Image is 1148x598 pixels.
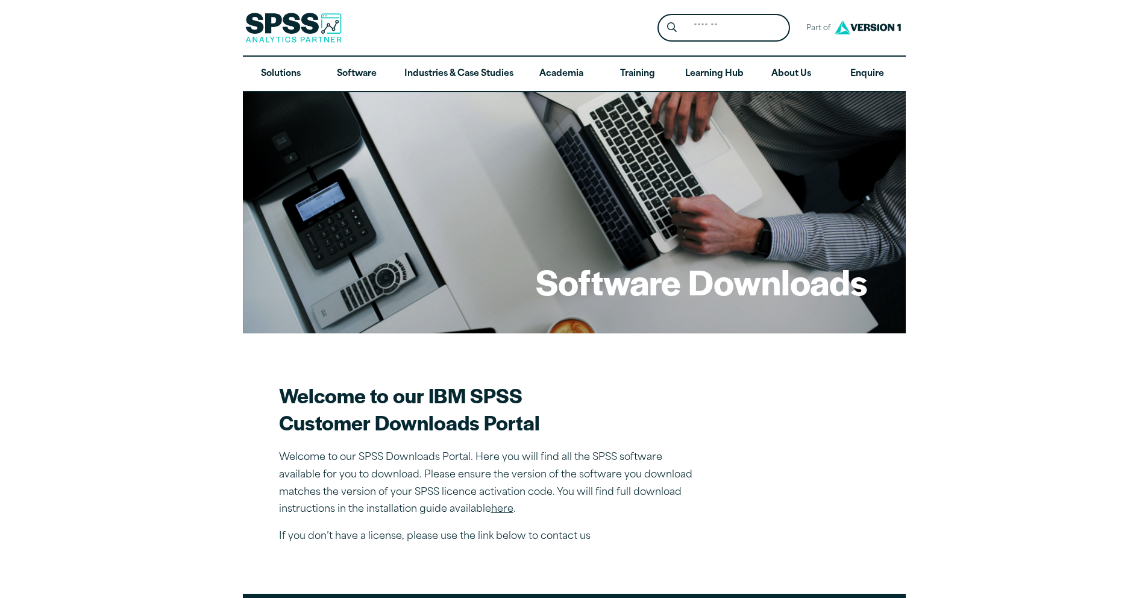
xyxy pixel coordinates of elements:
a: Academia [523,57,599,92]
img: Version1 Logo [832,16,904,39]
a: Training [599,57,675,92]
h1: Software Downloads [536,258,867,305]
a: here [491,505,513,514]
img: SPSS Analytics Partner [245,13,342,43]
form: Site Header Search Form [657,14,790,42]
p: If you don’t have a license, please use the link below to contact us [279,528,701,546]
a: Learning Hub [676,57,753,92]
a: Solutions [243,57,319,92]
a: Software [319,57,395,92]
button: Search magnifying glass icon [660,17,683,39]
nav: Desktop version of site main menu [243,57,906,92]
p: Welcome to our SPSS Downloads Portal. Here you will find all the SPSS software available for you ... [279,449,701,518]
a: Industries & Case Studies [395,57,523,92]
h2: Welcome to our IBM SPSS Customer Downloads Portal [279,382,701,436]
svg: Search magnifying glass icon [667,22,677,33]
a: About Us [753,57,829,92]
span: Part of [800,20,832,37]
a: Enquire [829,57,905,92]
